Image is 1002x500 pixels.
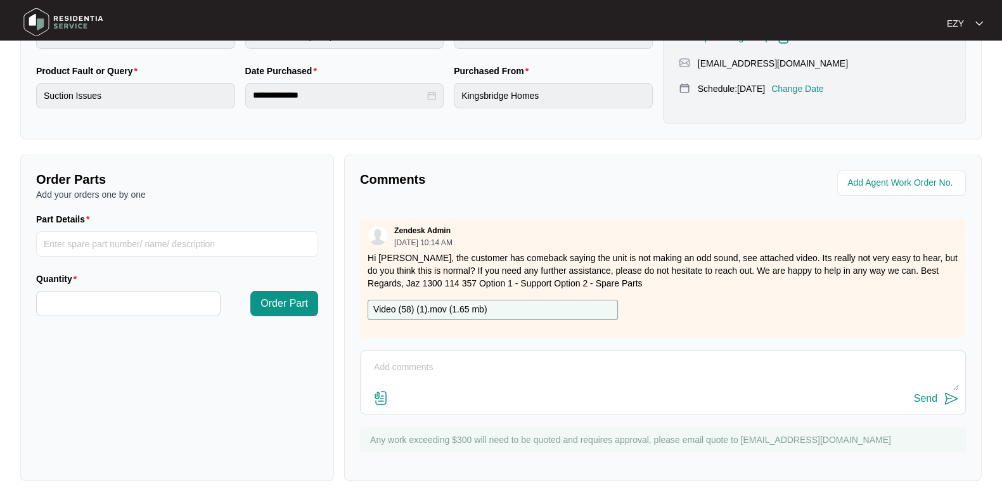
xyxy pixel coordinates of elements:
img: file-attachment-doc.svg [373,390,389,406]
p: Schedule: [DATE] [698,82,765,95]
img: dropdown arrow [975,20,983,27]
img: user.svg [368,226,387,245]
input: Date Purchased [253,89,425,102]
input: Product Fault or Query [36,83,235,108]
p: Hi [PERSON_NAME], the customer has comeback saying the unit is not making an odd sound, see attac... [368,252,958,290]
p: Video (58) (1).mov ( 1.65 mb ) [373,303,487,317]
span: Order Part [260,296,308,311]
p: Comments [360,170,654,188]
p: EZY [947,17,964,30]
input: Purchased From [454,83,653,108]
label: Purchased From [454,65,534,77]
p: [DATE] 10:14 AM [394,239,453,247]
p: Any work exceeding $300 will need to be quoted and requires approval, please email quote to [EMAI... [370,433,960,446]
div: Send [914,393,937,404]
button: Order Part [250,291,318,316]
p: [EMAIL_ADDRESS][DOMAIN_NAME] [698,57,848,70]
p: Zendesk Admin [394,226,451,236]
label: Part Details [36,213,95,226]
label: Product Fault or Query [36,65,143,77]
img: residentia service logo [19,3,108,41]
button: Send [914,390,959,407]
input: Quantity [37,292,220,316]
p: Add your orders one by one [36,188,318,201]
input: Part Details [36,231,318,257]
input: Add Agent Work Order No. [847,176,958,191]
p: Order Parts [36,170,318,188]
label: Date Purchased [245,65,322,77]
img: map-pin [679,82,690,94]
img: map-pin [679,57,690,68]
img: send-icon.svg [944,391,959,406]
label: Quantity [36,272,82,285]
p: Change Date [771,82,824,95]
